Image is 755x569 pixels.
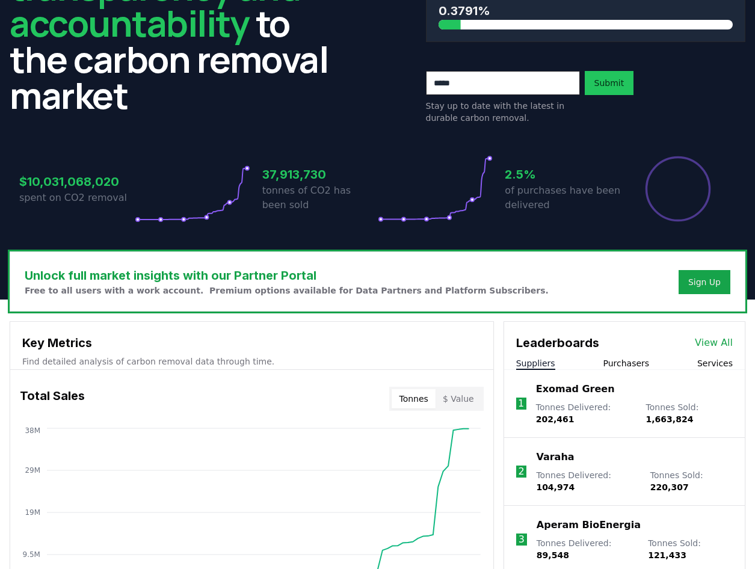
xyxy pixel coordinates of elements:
[25,266,549,284] h3: Unlock full market insights with our Partner Portal
[537,550,569,560] span: 89,548
[697,357,733,369] button: Services
[585,71,634,95] button: Submit
[518,396,524,411] p: 1
[436,389,481,408] button: $ Value
[25,284,549,297] p: Free to all users with a work account. Premium options available for Data Partners and Platform S...
[650,469,733,493] p: Tonnes Sold :
[536,469,638,493] p: Tonnes Delivered :
[679,270,730,294] button: Sign Up
[505,165,620,183] h3: 2.5%
[19,191,135,205] p: spent on CO2 removal
[25,508,40,517] tspan: 19M
[439,2,733,20] h3: 0.3791%
[23,550,40,559] tspan: 9.5M
[536,382,615,396] a: Exomad Green
[25,466,40,475] tspan: 29M
[648,550,686,560] span: 121,433
[536,450,574,464] a: Varaha
[646,401,733,425] p: Tonnes Sold :
[644,155,712,223] div: Percentage of sales delivered
[426,100,580,124] p: Stay up to date with the latest in durable carbon removal.
[22,355,481,368] p: Find detailed analysis of carbon removal data through time.
[537,518,641,532] a: Aperam BioEnergia
[262,165,378,183] h3: 37,913,730
[537,537,636,561] p: Tonnes Delivered :
[536,414,575,424] span: 202,461
[392,389,435,408] button: Tonnes
[518,464,524,479] p: 2
[646,414,694,424] span: 1,663,824
[695,336,733,350] a: View All
[603,357,650,369] button: Purchasers
[19,173,135,191] h3: $10,031,068,020
[505,183,620,212] p: of purchases have been delivered
[650,482,689,492] span: 220,307
[536,482,575,492] span: 104,974
[519,532,525,547] p: 3
[516,334,599,352] h3: Leaderboards
[648,537,733,561] p: Tonnes Sold :
[22,334,481,352] h3: Key Metrics
[516,357,555,369] button: Suppliers
[20,387,85,411] h3: Total Sales
[536,401,634,425] p: Tonnes Delivered :
[688,276,721,288] a: Sign Up
[262,183,378,212] p: tonnes of CO2 has been sold
[25,426,40,435] tspan: 38M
